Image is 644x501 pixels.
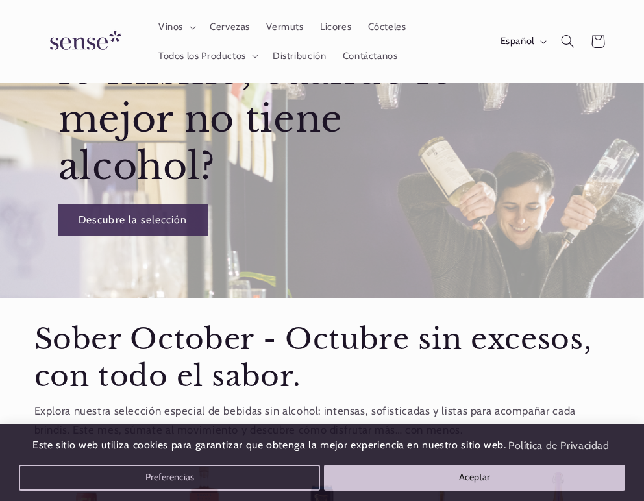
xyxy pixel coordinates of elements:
a: Contáctanos [334,42,406,70]
h2: Sober October - Octubre sin excesos, con todo el sabor. [34,321,610,395]
span: Español [501,34,534,49]
span: Cervezas [210,21,250,34]
span: Contáctanos [343,50,398,62]
span: Vermuts [266,21,303,34]
img: Sense [34,23,132,60]
span: Todos los Productos [158,50,246,62]
a: Sense [29,18,137,66]
span: Vinos [158,21,183,34]
a: Descubre la selección [58,204,207,236]
button: Español [492,29,552,55]
summary: Todos los Productos [150,42,264,70]
a: Distribución [264,42,334,70]
summary: Búsqueda [552,27,582,56]
button: Aceptar [324,465,626,491]
span: Licores [320,21,351,34]
button: Preferencias [19,465,321,491]
a: Licores [312,13,360,42]
summary: Vinos [150,13,201,42]
span: Cócteles [368,21,406,34]
a: Política de Privacidad (opens in a new tab) [506,434,612,457]
a: Cervezas [201,13,258,42]
span: Este sitio web utiliza cookies para garantizar que obtenga la mejor experiencia en nuestro sitio ... [32,439,506,452]
a: Cócteles [360,13,414,42]
span: Distribución [273,50,327,62]
p: Explora nuestra selección especial de bebidas sin alcohol: intensas, sofisticadas y listas para a... [34,402,610,440]
a: Vermuts [258,13,312,42]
